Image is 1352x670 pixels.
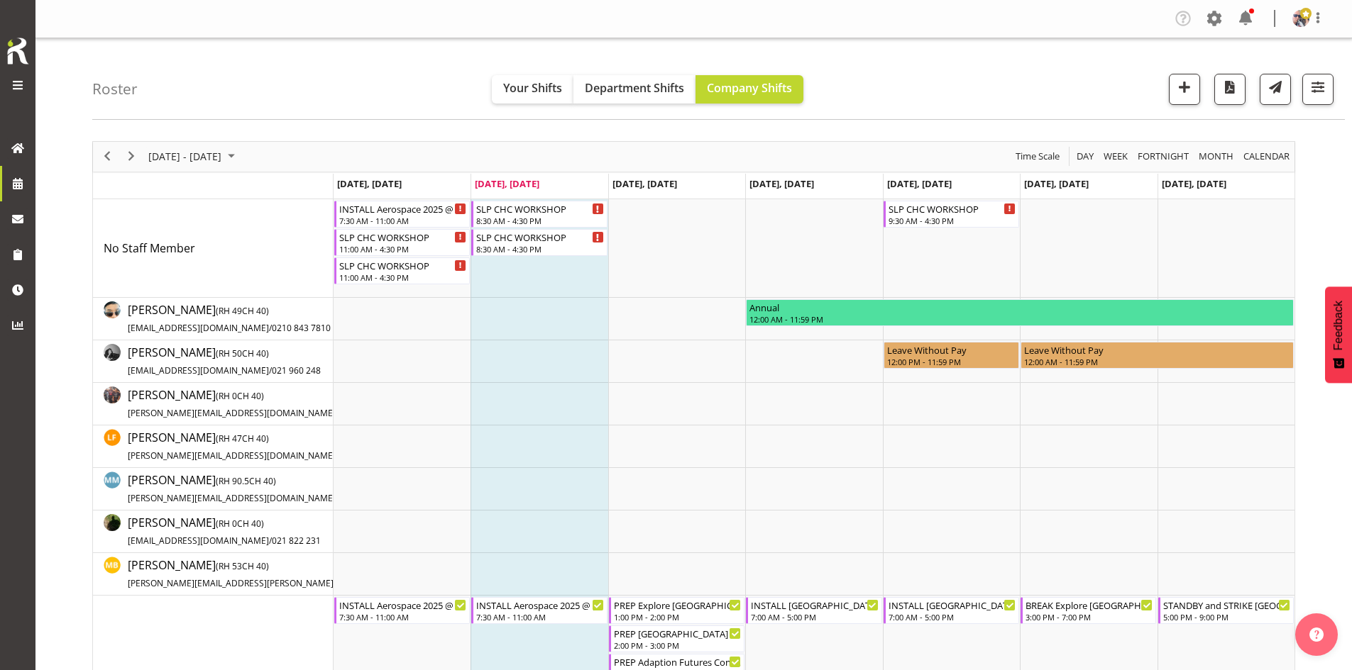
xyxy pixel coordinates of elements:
[746,299,1294,326] div: Aof Anujarawat"s event - Annual Begin From Thursday, October 9, 2025 at 12:00:00 AM GMT+13:00 End...
[1136,147,1190,165] span: Fortnight
[339,201,466,216] div: INSTALL Aerospace 2025 @ [PERSON_NAME] On Site @ 0800
[471,597,607,624] div: Rosey McKimmie"s event - INSTALL Aerospace 2025 @ Te Pae On Site @ 0800 Begin From Tuesday, Octob...
[609,597,744,624] div: Rosey McKimmie"s event - PREP Explore Antarctica @ WAREHOUSE Begin From Wednesday, October 8, 202...
[476,215,603,226] div: 8:30 AM - 4:30 PM
[216,518,264,530] span: ( CH 40)
[93,468,334,510] td: Matt McFarlane resource
[1169,74,1200,105] button: Add a new shift
[1260,74,1291,105] button: Send a list of all shifts for the selected filtered period to all rostered employees.
[219,475,249,487] span: RH 90.5
[269,364,272,376] span: /
[219,432,242,445] span: RH 47
[476,598,603,612] div: INSTALL Aerospace 2025 @ [PERSON_NAME] On Site @ 0800
[1214,74,1246,105] button: Download a PDF of the roster according to the set date range.
[1102,147,1129,165] span: Week
[269,322,272,334] span: /
[128,577,402,589] span: [PERSON_NAME][EMAIL_ADDRESS][PERSON_NAME][DOMAIN_NAME]
[128,514,321,548] a: [PERSON_NAME](RH 0CH 40)[EMAIL_ADDRESS][DOMAIN_NAME]/021 822 231
[4,35,32,67] img: Rosterit icon logo
[887,342,1016,357] div: Leave Without Pay
[98,147,117,165] button: Previous
[1014,147,1061,165] span: Time Scale
[889,611,1016,622] div: 7:00 AM - 5:00 PM
[128,492,336,504] span: [PERSON_NAME][EMAIL_ADDRESS][DOMAIN_NAME]
[93,553,334,596] td: Michel Bonette resource
[503,80,562,96] span: Your Shifts
[128,407,336,419] span: [PERSON_NAME][EMAIL_ADDRESS][DOMAIN_NAME]
[1309,627,1324,642] img: help-xxl-2.png
[612,177,677,190] span: [DATE], [DATE]
[1325,286,1352,383] button: Feedback - Show survey
[1136,147,1192,165] button: Fortnight
[1158,597,1294,624] div: Rosey McKimmie"s event - STANDBY and STRIKE Christchurch WLE 2025 @ Wolfbrook Arena Begin From Su...
[128,535,269,547] span: [EMAIL_ADDRESS][DOMAIN_NAME]
[339,611,466,622] div: 7:30 AM - 11:00 AM
[272,364,321,376] span: 021 960 248
[219,347,242,359] span: RH 50
[119,142,143,172] div: next period
[1024,356,1290,367] div: 12:00 AM - 11:59 PM
[93,510,334,553] td: Micah Hetrick resource
[128,430,388,462] span: [PERSON_NAME]
[339,243,466,255] div: 11:00 AM - 4:30 PM
[749,313,1290,325] div: 12:00 AM - 11:59 PM
[476,243,603,255] div: 8:30 AM - 4:30 PM
[614,598,741,612] div: PREP Explore [GEOGRAPHIC_DATA] @ WAREHOUSE
[1332,301,1345,350] span: Feedback
[476,611,603,622] div: 7:30 AM - 11:00 AM
[219,390,237,402] span: RH 0
[128,386,388,420] a: [PERSON_NAME](RH 0CH 40)[PERSON_NAME][EMAIL_ADDRESS][DOMAIN_NAME]
[1197,147,1236,165] button: Timeline Month
[696,75,803,104] button: Company Shifts
[146,147,241,165] button: October 2025
[475,177,539,190] span: [DATE], [DATE]
[751,598,878,612] div: INSTALL [GEOGRAPHIC_DATA] WLE 2025 @ [GEOGRAPHIC_DATA]
[219,305,242,317] span: RH 49
[476,230,603,244] div: SLP CHC WORKSHOP
[128,302,331,335] span: [PERSON_NAME]
[337,177,402,190] span: [DATE], [DATE]
[884,597,1019,624] div: Rosey McKimmie"s event - INSTALL Christchurch WLE 2025 @ Wolfbrook Arena Begin From Friday, Octob...
[889,598,1016,612] div: INSTALL [GEOGRAPHIC_DATA] WLE 2025 @ [GEOGRAPHIC_DATA]
[93,383,334,425] td: Jesse Hawira resource
[272,322,331,334] span: 0210 843 7810
[707,80,792,96] span: Company Shifts
[128,322,269,334] span: [EMAIL_ADDRESS][DOMAIN_NAME]
[1075,147,1095,165] span: Day
[128,301,331,335] a: [PERSON_NAME](RH 49CH 40)[EMAIL_ADDRESS][DOMAIN_NAME]/0210 843 7810
[216,475,276,487] span: ( CH 40)
[128,344,321,378] a: [PERSON_NAME](RH 50CH 40)[EMAIL_ADDRESS][DOMAIN_NAME]/021 960 248
[128,387,388,420] span: [PERSON_NAME]
[749,177,814,190] span: [DATE], [DATE]
[887,177,952,190] span: [DATE], [DATE]
[1197,147,1235,165] span: Month
[1075,147,1097,165] button: Timeline Day
[216,560,269,572] span: ( CH 40)
[334,229,470,256] div: No Staff Member"s event - SLP CHC WORKSHOP Begin From Monday, October 6, 2025 at 11:00:00 AM GMT+...
[476,201,603,216] div: SLP CHC WORKSHOP
[492,75,573,104] button: Your Shifts
[614,611,741,622] div: 1:00 PM - 2:00 PM
[614,654,741,669] div: PREP Adaption Futures Conference 25 @ The Workshop
[889,201,1016,216] div: SLP CHC WORKSHOP
[92,81,138,97] h4: Roster
[1021,342,1294,369] div: Hayden Watts"s event - Leave Without Pay Begin From Saturday, October 11, 2025 at 12:00:00 AM GMT...
[219,560,242,572] span: RH 53
[128,515,321,547] span: [PERSON_NAME]
[1024,342,1290,357] div: Leave Without Pay
[93,298,334,340] td: Aof Anujarawat resource
[1163,611,1290,622] div: 5:00 PM - 9:00 PM
[1302,74,1334,105] button: Filter Shifts
[128,472,388,505] span: [PERSON_NAME]
[128,557,459,590] span: [PERSON_NAME]
[339,230,466,244] div: SLP CHC WORKSHOP
[147,147,223,165] span: [DATE] - [DATE]
[128,364,269,376] span: [EMAIL_ADDRESS][DOMAIN_NAME]
[1026,611,1153,622] div: 3:00 PM - 7:00 PM
[104,240,195,257] a: No Staff Member
[93,199,334,298] td: No Staff Member resource
[471,229,607,256] div: No Staff Member"s event - SLP CHC WORKSHOP Begin From Tuesday, October 7, 2025 at 8:30:00 AM GMT+...
[143,142,243,172] div: October 06 - 12, 2025
[339,598,466,612] div: INSTALL Aerospace 2025 @ [PERSON_NAME] On Site @ 0800
[122,147,141,165] button: Next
